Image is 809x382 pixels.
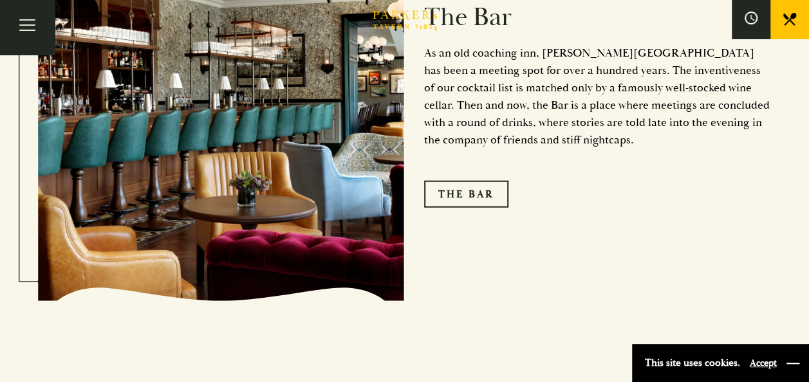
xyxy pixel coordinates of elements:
button: Close and accept [786,357,799,370]
h2: The Bar [424,2,772,33]
button: Accept [750,357,777,369]
p: This site uses cookies. [645,354,740,372]
p: As an old coaching inn, [PERSON_NAME][GEOGRAPHIC_DATA] has been a meeting spot for over a hundred... [424,44,772,149]
a: The Bar [424,181,508,208]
